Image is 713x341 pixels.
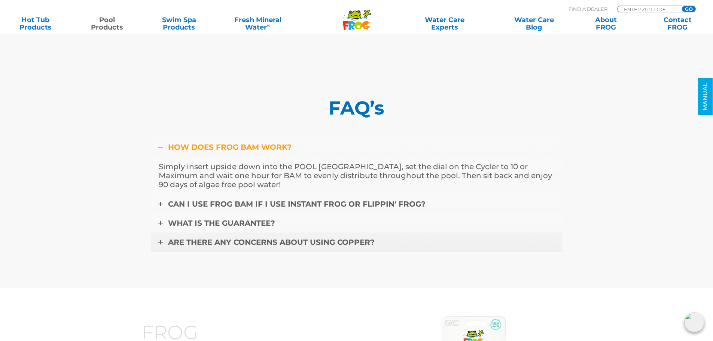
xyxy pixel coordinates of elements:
a: CAN I USE FROG BAM IF I USE INSTANT FROG OR FLIPPIN' FROG? [151,194,563,214]
a: Water CareBlog [506,16,562,31]
a: PoolProducts [79,16,135,31]
span: HOW DOES FROG BAM WORK? [168,143,292,152]
a: Fresh MineralWater∞ [223,16,293,31]
p: Simply insert upside down into the POOL [GEOGRAPHIC_DATA], set the dial on the Cycler to 10 or Ma... [159,162,555,189]
span: WHAT IS THE GUARANTEE? [168,219,275,228]
a: AboutFROG [578,16,634,31]
a: ARE THERE ANY CONCERNS ABOUT USING COPPER? [151,232,563,252]
a: HOW DOES FROG BAM WORK? [151,137,563,157]
a: ContactFROG [650,16,706,31]
p: Find A Dealer [569,6,607,12]
img: openIcon [685,313,704,332]
a: Swim SpaProducts [151,16,207,31]
sup: ∞ [267,22,271,28]
a: Water CareExperts [399,16,490,31]
h5: FAQ’s [151,98,563,119]
span: CAN I USE FROG BAM IF I USE INSTANT FROG OR FLIPPIN' FROG? [168,200,426,208]
a: Hot TubProducts [7,16,63,31]
input: Zip Code Form [623,6,674,12]
a: MANUAL [698,78,713,115]
input: GO [682,6,695,12]
a: WHAT IS THE GUARANTEE? [151,213,563,233]
span: ARE THERE ANY CONCERNS ABOUT USING COPPER? [168,238,375,247]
